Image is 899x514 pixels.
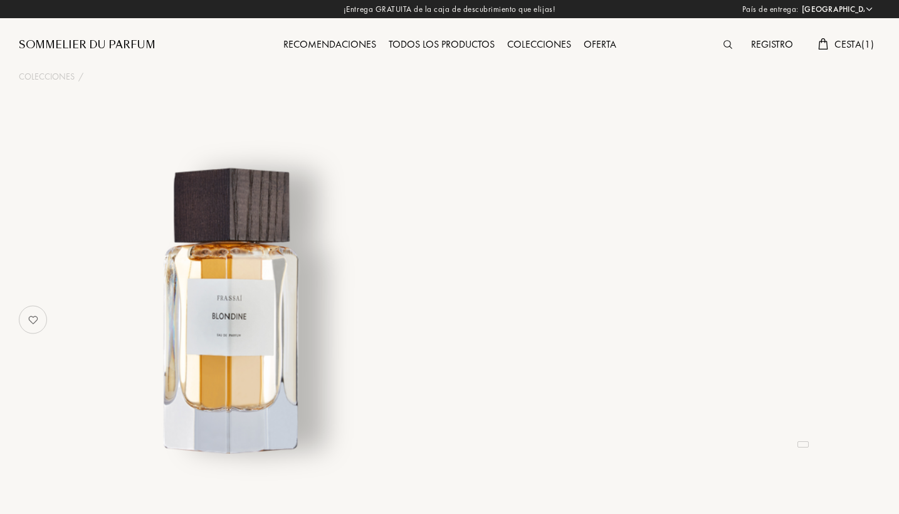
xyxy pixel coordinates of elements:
div: Oferta [577,37,623,53]
a: Todos los productos [382,38,501,51]
div: Recomendaciones [277,37,382,53]
a: Sommelier du Parfum [19,38,155,53]
a: Registro [745,38,799,51]
img: no_like_p.png [21,307,46,332]
a: Colecciones [19,70,75,83]
img: search_icn.svg [723,40,732,49]
div: / [78,70,83,83]
div: Registro [745,37,799,53]
img: undefined undefined [80,159,388,468]
div: Todos los productos [382,37,501,53]
a: Recomendaciones [277,38,382,51]
span: País de entrega: [742,3,799,16]
a: Colecciones [501,38,577,51]
div: Colecciones [501,37,577,53]
span: Cesta ( 1 ) [834,38,874,51]
img: cart.svg [818,38,828,50]
a: Oferta [577,38,623,51]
